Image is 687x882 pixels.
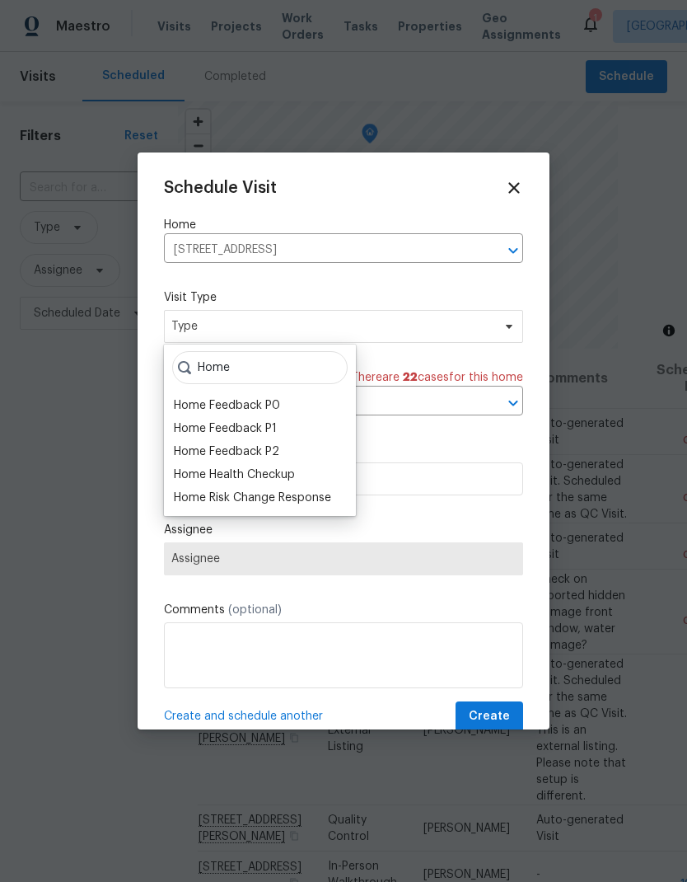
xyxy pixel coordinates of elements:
[456,701,523,732] button: Create
[171,552,516,565] span: Assignee
[174,397,280,414] div: Home Feedback P0
[502,239,525,262] button: Open
[164,217,523,233] label: Home
[228,604,282,616] span: (optional)
[171,318,492,335] span: Type
[164,708,323,725] span: Create and schedule another
[164,602,523,618] label: Comments
[469,706,510,727] span: Create
[174,443,279,460] div: Home Feedback P2
[174,467,295,483] div: Home Health Checkup
[174,420,277,437] div: Home Feedback P1
[174,490,331,506] div: Home Risk Change Response
[164,237,477,263] input: Enter in an address
[351,369,523,386] span: There are case s for this home
[164,180,277,196] span: Schedule Visit
[164,522,523,538] label: Assignee
[505,179,523,197] span: Close
[403,372,418,383] span: 22
[164,289,523,306] label: Visit Type
[502,392,525,415] button: Open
